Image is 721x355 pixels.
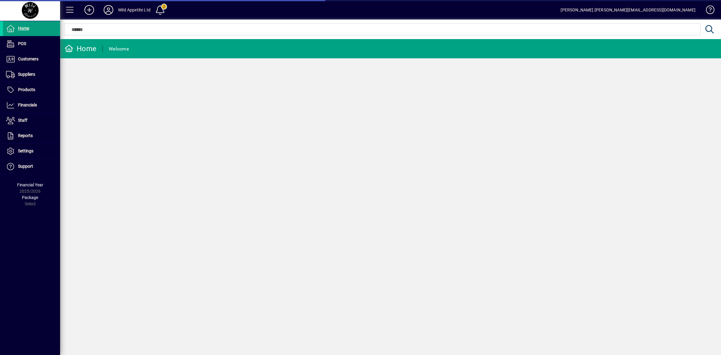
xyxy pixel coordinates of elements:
[3,98,60,113] a: Financials
[3,144,60,159] a: Settings
[22,195,38,200] span: Package
[18,103,37,107] span: Financials
[18,72,35,77] span: Suppliers
[3,36,60,51] a: POS
[18,133,33,138] span: Reports
[65,44,96,54] div: Home
[561,5,695,15] div: [PERSON_NAME] [PERSON_NAME][EMAIL_ADDRESS][DOMAIN_NAME]
[3,67,60,82] a: Suppliers
[118,5,151,15] div: Wild Appetite Ltd
[109,44,129,54] div: Welcome
[3,159,60,174] a: Support
[3,128,60,143] a: Reports
[80,5,99,15] button: Add
[18,164,33,169] span: Support
[3,52,60,67] a: Customers
[18,41,26,46] span: POS
[3,113,60,128] a: Staff
[18,118,27,123] span: Staff
[99,5,118,15] button: Profile
[3,82,60,97] a: Products
[18,87,35,92] span: Products
[18,57,38,61] span: Customers
[701,1,713,21] a: Knowledge Base
[18,26,29,31] span: Home
[18,148,33,153] span: Settings
[17,182,43,187] span: Financial Year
